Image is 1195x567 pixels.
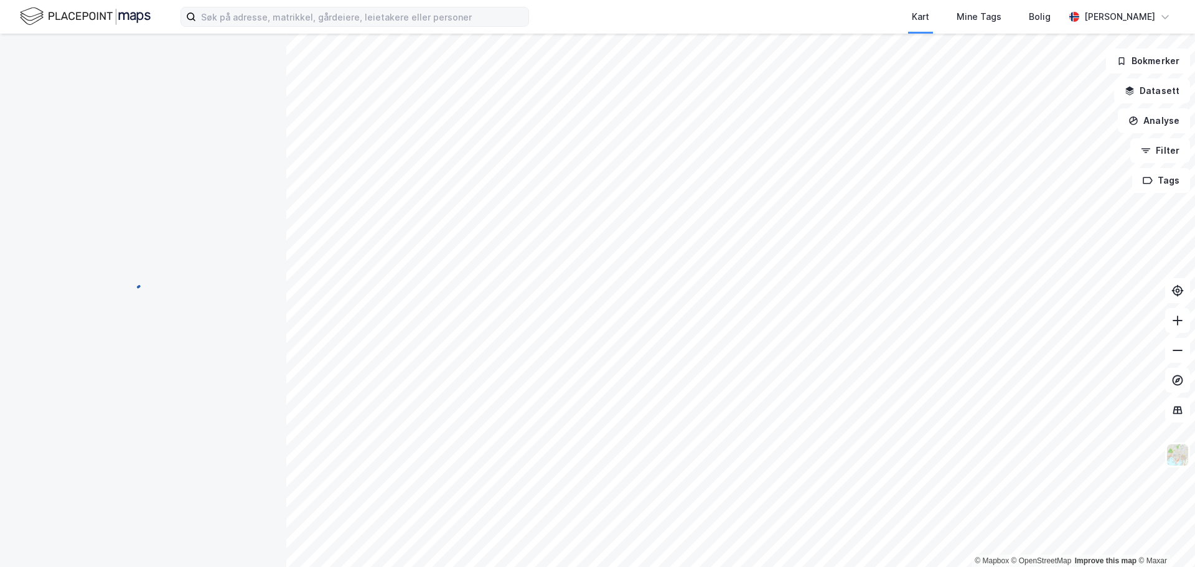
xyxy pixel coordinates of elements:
div: [PERSON_NAME] [1084,9,1155,24]
img: spinner.a6d8c91a73a9ac5275cf975e30b51cfb.svg [133,283,153,303]
div: Mine Tags [957,9,1001,24]
button: Bokmerker [1106,49,1190,73]
a: Improve this map [1075,556,1136,565]
img: logo.f888ab2527a4732fd821a326f86c7f29.svg [20,6,151,27]
div: Kart [912,9,929,24]
div: Kontrollprogram for chat [1133,507,1195,567]
button: Analyse [1118,108,1190,133]
div: Bolig [1029,9,1051,24]
a: Mapbox [975,556,1009,565]
button: Datasett [1114,78,1190,103]
iframe: Chat Widget [1133,507,1195,567]
a: OpenStreetMap [1011,556,1072,565]
img: Z [1166,443,1189,467]
button: Filter [1130,138,1190,163]
input: Søk på adresse, matrikkel, gårdeiere, leietakere eller personer [196,7,528,26]
button: Tags [1132,168,1190,193]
